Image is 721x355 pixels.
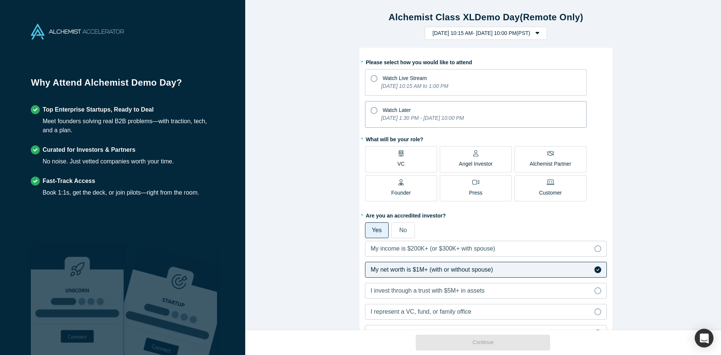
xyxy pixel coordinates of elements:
span: I hold a Series 7, 62, or 65 license [371,329,462,336]
div: Book 1:1s, get the deck, or join pilots—right from the room. [42,188,199,197]
p: Customer [539,189,562,197]
label: Please select how you would like to attend [365,56,607,66]
span: Watch Live Stream [383,75,427,81]
p: Angel Investor [459,160,493,168]
strong: Curated for Investors & Partners [42,147,135,153]
label: What will be your role? [365,133,607,144]
span: I represent a VC, fund, or family office [371,308,471,315]
h1: Why Attend Alchemist Demo Day? [31,76,214,95]
p: Press [469,189,483,197]
span: Watch Later [383,107,411,113]
span: No [399,227,407,233]
div: Meet founders solving real B2B problems—with traction, tech, and a plan. [42,117,214,135]
img: Robust Technologies [31,244,124,355]
p: Founder [391,189,411,197]
button: [DATE] 10:15 AM- [DATE] 10:00 PM(PST) [425,27,547,40]
i: [DATE] 10:15 AM to 1:00 PM [381,83,448,89]
img: Alchemist Accelerator Logo [31,24,124,39]
img: Prism AI [124,244,217,355]
strong: Top Enterprise Startups, Ready to Deal [42,106,154,113]
span: My net worth is $1M+ (with or without spouse) [371,266,493,273]
strong: Alchemist Class XL Demo Day (Remote Only) [389,12,583,22]
span: Yes [372,227,382,233]
div: No noise. Just vetted companies worth your time. [42,157,174,166]
span: My income is $200K+ (or $300K+ with spouse) [371,245,495,252]
i: [DATE] 1:30 PM - [DATE] 10:00 PM [381,115,464,121]
span: I invest through a trust with $5M+ in assets [371,287,485,294]
p: VC [397,160,404,168]
strong: Fast-Track Access [42,178,95,184]
button: Continue [416,335,550,350]
label: Are you an accredited investor? [365,209,607,220]
p: Alchemist Partner [530,160,571,168]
